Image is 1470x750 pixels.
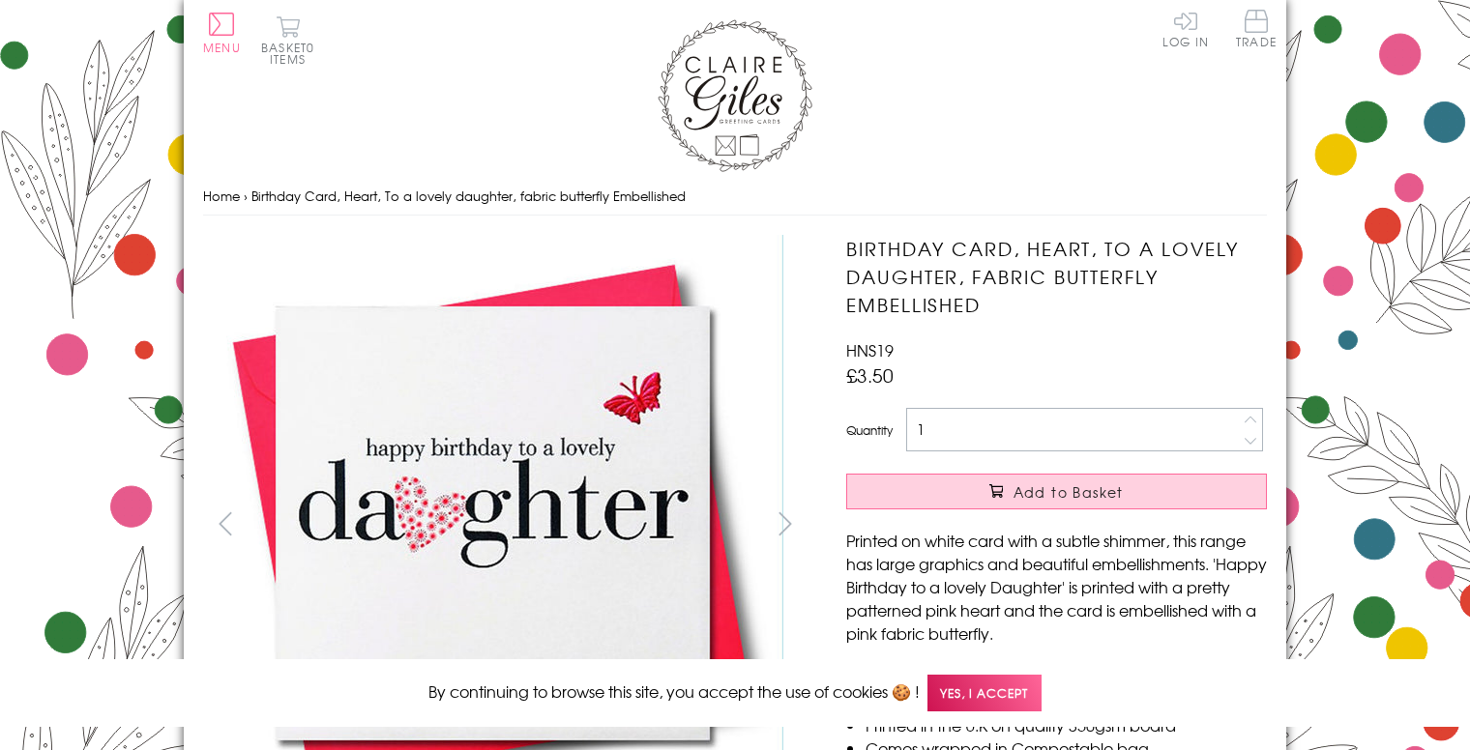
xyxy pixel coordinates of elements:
[244,187,248,205] span: ›
[927,675,1042,712] span: Yes, I accept
[1236,10,1277,51] a: Trade
[846,474,1267,509] button: Add to Basket
[764,502,808,545] button: next
[846,235,1267,318] h1: Birthday Card, Heart, To a lovely daughter, fabric butterfly Embellished
[270,39,314,68] span: 0 items
[203,502,247,545] button: prev
[1236,10,1277,47] span: Trade
[261,15,314,65] button: Basket0 items
[846,361,894,389] span: £3.50
[203,13,241,53] button: Menu
[846,421,893,439] label: Quantity
[1014,482,1124,502] span: Add to Basket
[203,177,1267,216] nav: breadcrumbs
[203,39,241,56] span: Menu
[846,338,894,361] span: HNS19
[658,19,812,172] img: Claire Giles Greetings Cards
[251,187,686,205] span: Birthday Card, Heart, To a lovely daughter, fabric butterfly Embellished
[1162,10,1209,47] a: Log In
[203,187,240,205] a: Home
[846,529,1267,645] p: Printed on white card with a subtle shimmer, this range has large graphics and beautiful embellis...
